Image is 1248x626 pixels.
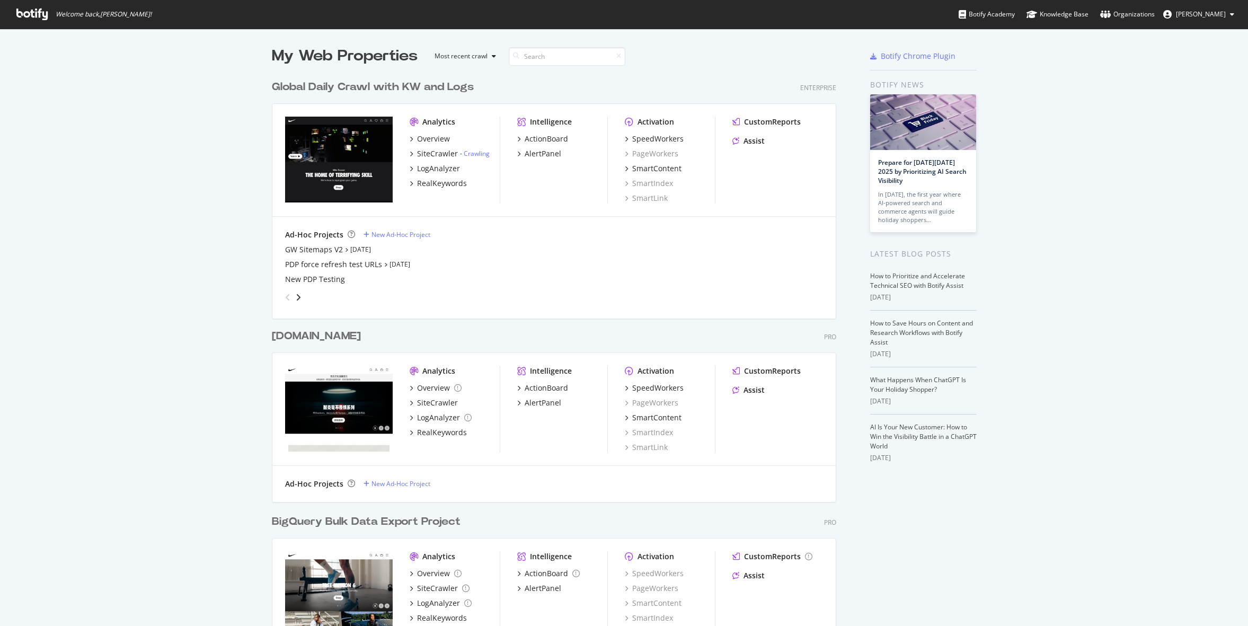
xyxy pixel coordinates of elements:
[525,398,561,408] div: AlertPanel
[410,427,467,438] a: RealKeywords
[517,148,561,159] a: AlertPanel
[632,412,681,423] div: SmartContent
[272,80,474,95] div: Global Daily Crawl with KW and Logs
[417,568,450,579] div: Overview
[285,479,343,489] div: Ad-Hoc Projects
[878,158,967,185] a: Prepare for [DATE][DATE] 2025 by Prioritizing AI Search Visibility
[870,319,973,347] a: How to Save Hours on Content and Research Workflows with Botify Assist
[530,117,572,127] div: Intelligence
[422,117,455,127] div: Analytics
[285,117,393,202] img: nike.com
[744,385,765,395] div: Assist
[1176,10,1226,19] span: Juan Batres
[350,245,371,254] a: [DATE]
[435,53,488,59] div: Most recent crawl
[410,583,470,594] a: SiteCrawler
[410,598,472,609] a: LogAnalyzer
[824,332,836,341] div: Pro
[870,79,977,91] div: Botify news
[800,83,836,92] div: Enterprise
[632,163,681,174] div: SmartContent
[517,134,568,144] a: ActionBoard
[460,149,490,158] div: -
[625,427,673,438] a: SmartIndex
[625,598,681,609] a: SmartContent
[870,375,966,394] a: What Happens When ChatGPT Is Your Holiday Shopper?
[530,551,572,562] div: Intelligence
[870,293,977,302] div: [DATE]
[410,383,462,393] a: Overview
[625,613,673,623] a: SmartIndex
[417,412,460,423] div: LogAnalyzer
[422,366,455,376] div: Analytics
[417,383,450,393] div: Overview
[426,48,500,65] button: Most recent crawl
[272,329,361,344] div: [DOMAIN_NAME]
[744,117,801,127] div: CustomReports
[530,366,572,376] div: Intelligence
[56,10,152,19] span: Welcome back, [PERSON_NAME] !
[410,613,467,623] a: RealKeywords
[881,51,955,61] div: Botify Chrome Plugin
[422,551,455,562] div: Analytics
[625,383,684,393] a: SpeedWorkers
[625,568,684,579] a: SpeedWorkers
[870,94,976,150] img: Prepare for Black Friday 2025 by Prioritizing AI Search Visibility
[632,134,684,144] div: SpeedWorkers
[371,479,430,488] div: New Ad-Hoc Project
[625,148,678,159] a: PageWorkers
[517,398,561,408] a: AlertPanel
[870,51,955,61] a: Botify Chrome Plugin
[1155,6,1243,23] button: [PERSON_NAME]
[410,178,467,189] a: RealKeywords
[285,274,345,285] div: New PDP Testing
[517,383,568,393] a: ActionBoard
[417,398,458,408] div: SiteCrawler
[625,178,673,189] a: SmartIndex
[417,148,458,159] div: SiteCrawler
[410,148,490,159] a: SiteCrawler- Crawling
[870,349,977,359] div: [DATE]
[517,583,561,594] a: AlertPanel
[272,46,418,67] div: My Web Properties
[732,136,765,146] a: Assist
[410,134,450,144] a: Overview
[732,570,765,581] a: Assist
[732,117,801,127] a: CustomReports
[281,289,295,306] div: angle-left
[625,193,668,204] a: SmartLink
[417,427,467,438] div: RealKeywords
[285,259,382,270] a: PDP force refresh test URLs
[417,583,458,594] div: SiteCrawler
[732,366,801,376] a: CustomReports
[625,134,684,144] a: SpeedWorkers
[625,442,668,453] a: SmartLink
[272,329,365,344] a: [DOMAIN_NAME]
[364,479,430,488] a: New Ad-Hoc Project
[1026,9,1088,20] div: Knowledge Base
[410,398,458,408] a: SiteCrawler
[272,514,461,530] div: BigQuery Bulk Data Export Project
[525,383,568,393] div: ActionBoard
[371,230,430,239] div: New Ad-Hoc Project
[410,163,460,174] a: LogAnalyzer
[870,453,977,463] div: [DATE]
[638,117,674,127] div: Activation
[625,583,678,594] a: PageWorkers
[517,568,580,579] a: ActionBoard
[285,366,393,452] img: nike.com.cn
[285,244,343,255] div: GW Sitemaps V2
[744,366,801,376] div: CustomReports
[417,598,460,609] div: LogAnalyzer
[824,518,836,527] div: Pro
[625,398,678,408] div: PageWorkers
[744,551,801,562] div: CustomReports
[959,9,1015,20] div: Botify Academy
